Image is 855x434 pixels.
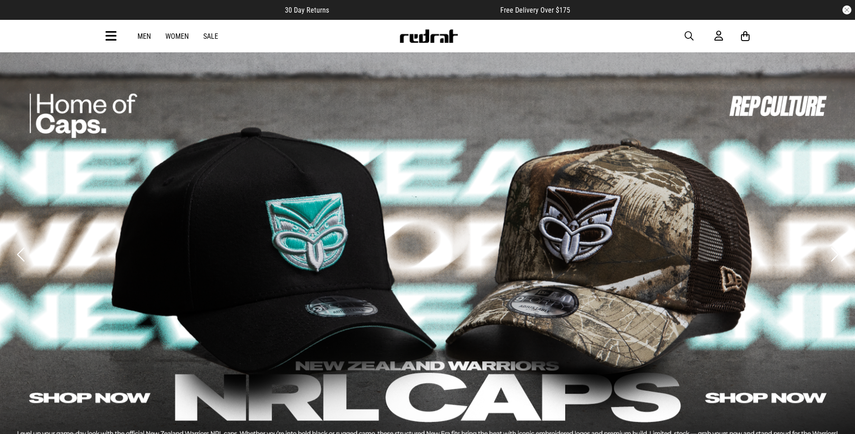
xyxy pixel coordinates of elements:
[7,4,34,31] button: Open LiveChat chat widget
[347,5,482,14] iframe: Customer reviews powered by Trustpilot
[285,6,329,14] span: 30 Day Returns
[399,29,458,43] img: Redrat logo
[500,6,570,14] span: Free Delivery Over $175
[137,32,151,41] a: Men
[828,245,841,264] button: Next slide
[203,32,218,41] a: Sale
[14,245,27,264] button: Previous slide
[165,32,189,41] a: Women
